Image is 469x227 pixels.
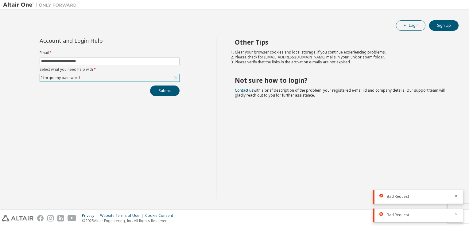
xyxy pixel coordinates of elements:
label: Select what you need help with [40,67,180,72]
span: Bad Request [387,213,409,217]
span: with a brief description of the problem, your registered e-mail id and company details. Our suppo... [235,88,445,98]
button: Submit [150,86,180,96]
p: © 2025 Altair Engineering, Inc. All Rights Reserved. [82,218,177,223]
div: Cookie Consent [145,213,177,218]
img: linkedin.svg [57,215,64,221]
li: Clear your browser cookies and local storage, if you continue experiencing problems. [235,50,448,55]
img: Altair One [3,2,80,8]
span: Bad Request [387,194,409,199]
div: Privacy [82,213,100,218]
li: Please check for [EMAIL_ADDRESS][DOMAIN_NAME] mails in your junk or spam folder. [235,55,448,60]
div: I forgot my password [40,74,179,82]
img: youtube.svg [68,215,76,221]
button: Sign Up [429,20,459,31]
div: Account and Login Help [40,38,152,43]
a: Contact us [235,88,254,93]
h2: Other Tips [235,38,448,46]
label: Email [40,50,180,55]
div: Website Terms of Use [100,213,145,218]
img: instagram.svg [47,215,54,221]
div: I forgot my password [40,74,81,81]
li: Please verify that the links in the activation e-mails are not expired. [235,60,448,65]
img: facebook.svg [37,215,44,221]
h2: Not sure how to login? [235,76,448,84]
img: altair_logo.svg [2,215,33,221]
button: Login [396,20,425,31]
